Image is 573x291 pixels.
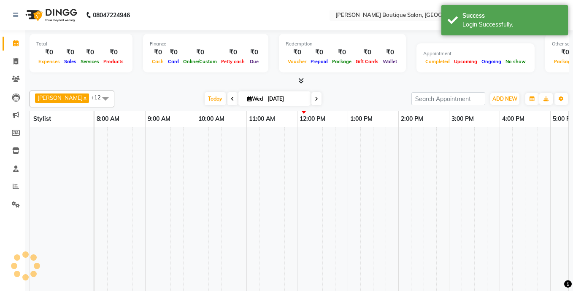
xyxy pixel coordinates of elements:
[381,48,399,57] div: ₹0
[36,48,62,57] div: ₹0
[297,113,327,125] a: 12:00 PM
[490,93,519,105] button: ADD NEW
[166,48,181,57] div: ₹0
[479,59,503,64] span: Ongoing
[247,113,277,125] a: 11:00 AM
[62,59,78,64] span: Sales
[78,59,101,64] span: Services
[205,92,226,105] span: Today
[462,20,562,29] div: Login Successfully.
[181,59,219,64] span: Online/Custom
[219,48,247,57] div: ₹0
[308,59,330,64] span: Prepaid
[423,59,452,64] span: Completed
[411,92,485,105] input: Search Appointment
[101,48,126,57] div: ₹0
[219,59,247,64] span: Petty cash
[93,3,130,27] b: 08047224946
[95,113,122,125] a: 8:00 AM
[248,59,261,64] span: Due
[83,94,86,101] a: x
[381,59,399,64] span: Wallet
[62,48,78,57] div: ₹0
[38,94,83,101] span: [PERSON_NAME]
[348,113,375,125] a: 1:00 PM
[22,3,79,27] img: logo
[245,96,265,102] span: Wed
[146,113,173,125] a: 9:00 AM
[150,59,166,64] span: Cash
[33,115,51,123] span: Stylist
[354,59,381,64] span: Gift Cards
[36,59,62,64] span: Expenses
[449,113,476,125] a: 3:00 PM
[423,50,528,57] div: Appointment
[399,113,425,125] a: 2:00 PM
[78,48,101,57] div: ₹0
[286,40,399,48] div: Redemption
[286,59,308,64] span: Voucher
[330,59,354,64] span: Package
[462,11,562,20] div: Success
[452,59,479,64] span: Upcoming
[330,48,354,57] div: ₹0
[247,48,262,57] div: ₹0
[503,59,528,64] span: No show
[492,96,517,102] span: ADD NEW
[36,40,126,48] div: Total
[101,59,126,64] span: Products
[91,94,107,101] span: +12
[150,48,166,57] div: ₹0
[265,93,307,105] input: 2025-09-03
[150,40,262,48] div: Finance
[166,59,181,64] span: Card
[286,48,308,57] div: ₹0
[181,48,219,57] div: ₹0
[196,113,227,125] a: 10:00 AM
[308,48,330,57] div: ₹0
[354,48,381,57] div: ₹0
[500,113,527,125] a: 4:00 PM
